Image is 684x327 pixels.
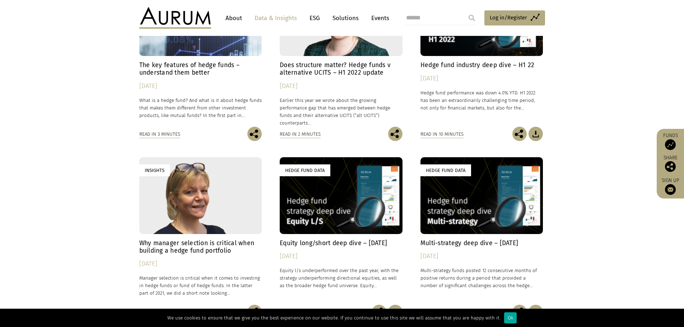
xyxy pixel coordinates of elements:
a: Funds [660,132,680,150]
div: [DATE] [139,81,262,91]
div: Hedge Fund Data [280,164,330,176]
div: Hedge Fund Data [420,164,471,176]
a: About [222,11,246,25]
div: Ok [504,312,517,323]
a: Solutions [329,11,362,25]
a: Log in/Register [484,10,545,25]
span: Log in/Register [490,13,527,22]
a: Hedge Fund Data Multi-strategy deep dive – [DATE] [DATE] Multi-strategy funds posted 12 consecuti... [420,157,543,304]
p: Multi-strategy funds posted 12 consecutive months of positive returns during a period that provid... [420,267,543,289]
div: Read in 3 minutes [139,130,180,138]
a: Hedge Fund Data Equity long/short deep dive – [DATE] [DATE] Equity l/s underperformed over the pa... [280,157,403,304]
input: Submit [465,11,479,25]
h4: The key features of hedge funds – understand them better [139,61,262,76]
img: Download Article [529,305,543,319]
img: Share this post [247,127,262,141]
a: Data & Insights [251,11,301,25]
h4: Does structure matter? Hedge funds v alternative UCITS – H1 2022 update [280,61,403,76]
p: Hedge fund performance was down 4.0% YTD. H1 2022 has been an extraordinarily challenging time pe... [420,89,543,112]
a: Sign up [660,177,680,195]
a: ESG [306,11,324,25]
div: [DATE] [139,259,262,269]
div: Read in 2 minutes [280,130,321,138]
img: Share this post [512,127,527,141]
p: Equity l/s underperformed over the past year, with the strategy underperforming directional equit... [280,267,403,289]
h4: Multi-strategy deep dive – [DATE] [420,239,543,247]
img: Download Article [529,127,543,141]
div: Insights [139,164,170,176]
div: [DATE] [280,81,403,91]
img: Access Funds [665,139,676,150]
h4: Equity long/short deep dive – [DATE] [280,239,403,247]
img: Share this post [388,127,403,141]
div: [DATE] [280,251,403,261]
img: Share this post [247,305,262,319]
a: Insights Why manager selection is critical when building a hedge fund portfolio [DATE] Manager se... [139,157,262,304]
img: Share this post [665,161,676,172]
img: Download Article [388,305,403,319]
p: Earlier this year we wrote about the growing performance gap that has emerged between hedge funds... [280,97,403,127]
img: Sign up to our newsletter [665,184,676,195]
img: Share this post [372,305,386,319]
div: Read in 7 minutes [280,308,321,316]
img: Share this post [512,305,527,319]
div: Read in 10 minutes [420,130,464,138]
div: [DATE] [420,74,543,84]
h4: Why manager selection is critical when building a hedge fund portfolio [139,239,262,254]
div: Read in 3 minutes [139,308,180,316]
div: [DATE] [420,251,543,261]
p: Manager selection is critical when it comes to investing in hedge funds or fund of hedge funds. I... [139,274,262,297]
p: What is a hedge fund? And what is it about hedge funds that makes them different from other inves... [139,97,262,119]
h4: Hedge fund industry deep dive – H1 22 [420,61,543,69]
div: Share [660,155,680,172]
div: Read in 1 minute [420,308,459,316]
a: Events [368,11,389,25]
img: Aurum [139,7,211,29]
